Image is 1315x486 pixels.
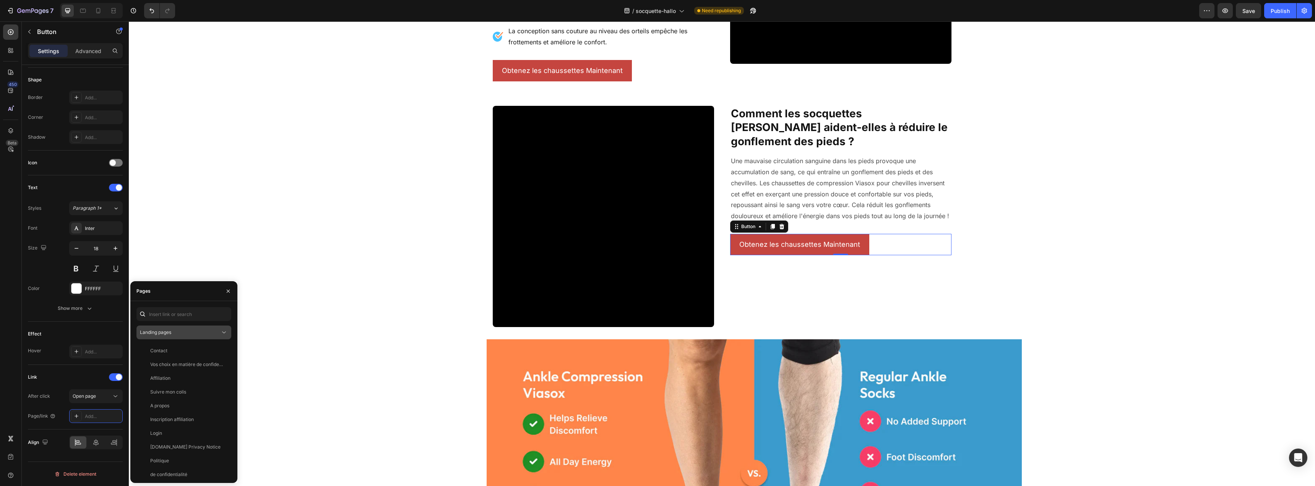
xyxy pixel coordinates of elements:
button: Publish [1264,3,1296,18]
div: Suivre mon colis [150,389,186,395]
div: Font [28,225,37,232]
div: Color [28,285,40,292]
div: [DOMAIN_NAME] Privacy Notice [150,444,221,450]
div: Shape [28,76,42,83]
div: Open Intercom Messenger [1289,449,1307,467]
div: Vos choix en matière de confidentialité [150,361,224,368]
div: Pages [136,288,151,295]
div: Add... [85,114,121,121]
div: Border [28,94,43,101]
button: Delete element [28,468,123,480]
div: Add... [85,94,121,101]
p: Une mauvaise circulation sanguine dans les pieds provoque une accumulation de sang, ce qui entraî... [602,134,822,200]
div: Size [28,243,48,253]
button: Landing pages [136,326,231,339]
span: Paragraph 1* [73,205,102,212]
div: Politique [150,457,169,464]
button: Show more [28,301,123,315]
div: Align [28,437,50,448]
div: A propos [150,402,169,409]
div: 450 [7,81,18,87]
div: Inscription affiliation [150,416,194,423]
div: After click [28,393,50,400]
span: Landing pages [140,329,171,335]
div: Add... [85,413,121,420]
button: 7 [3,3,57,18]
div: Button [611,202,628,209]
div: Login [150,430,162,437]
input: Insert link or search [136,307,231,321]
button: <p>Obtenez les chaussettes Maintenant</p> [601,212,740,234]
span: socquette-hallo [636,7,676,15]
button: Paragraph 1* [69,201,123,215]
div: Corner [28,114,43,121]
div: Styles [28,205,41,212]
div: FFFFFF [85,285,121,292]
div: Inter [85,225,121,232]
div: Undo/Redo [144,3,175,18]
span: / [632,7,634,15]
video: Video [364,84,585,306]
p: Obtenez les chaussettes Maintenant [373,43,494,55]
button: Open page [69,389,123,403]
p: Settings [38,47,59,55]
div: Shadow [28,134,45,141]
p: 7 [50,6,54,15]
div: Publish [1271,7,1290,15]
div: Affiliation [150,375,170,382]
span: Need republishing [702,7,741,14]
div: Add... [85,134,121,141]
div: Show more [58,305,93,312]
iframe: Design area [129,21,1315,486]
p: Button [37,27,102,36]
span: Save [1242,8,1255,14]
a: Obtenez les chaussettes Maintenant [364,39,503,60]
div: de confidentialité [150,471,187,478]
div: Delete element [54,470,96,479]
div: Icon [28,159,37,166]
div: Page/link [28,413,56,420]
div: Effect [28,330,41,337]
span: Open page [73,393,96,399]
p: Obtenez les chaussettes Maintenant [610,217,731,229]
div: Link [28,374,37,381]
h2: Comment les socquettes [PERSON_NAME] aident-elles à réduire le gonflement des pieds ? [601,84,823,128]
button: Save [1236,3,1261,18]
div: Add... [85,348,121,355]
div: Text [28,184,37,191]
div: Hover [28,347,41,354]
p: Advanced [75,47,101,55]
div: Beta [6,140,18,146]
div: Contact [150,347,167,354]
